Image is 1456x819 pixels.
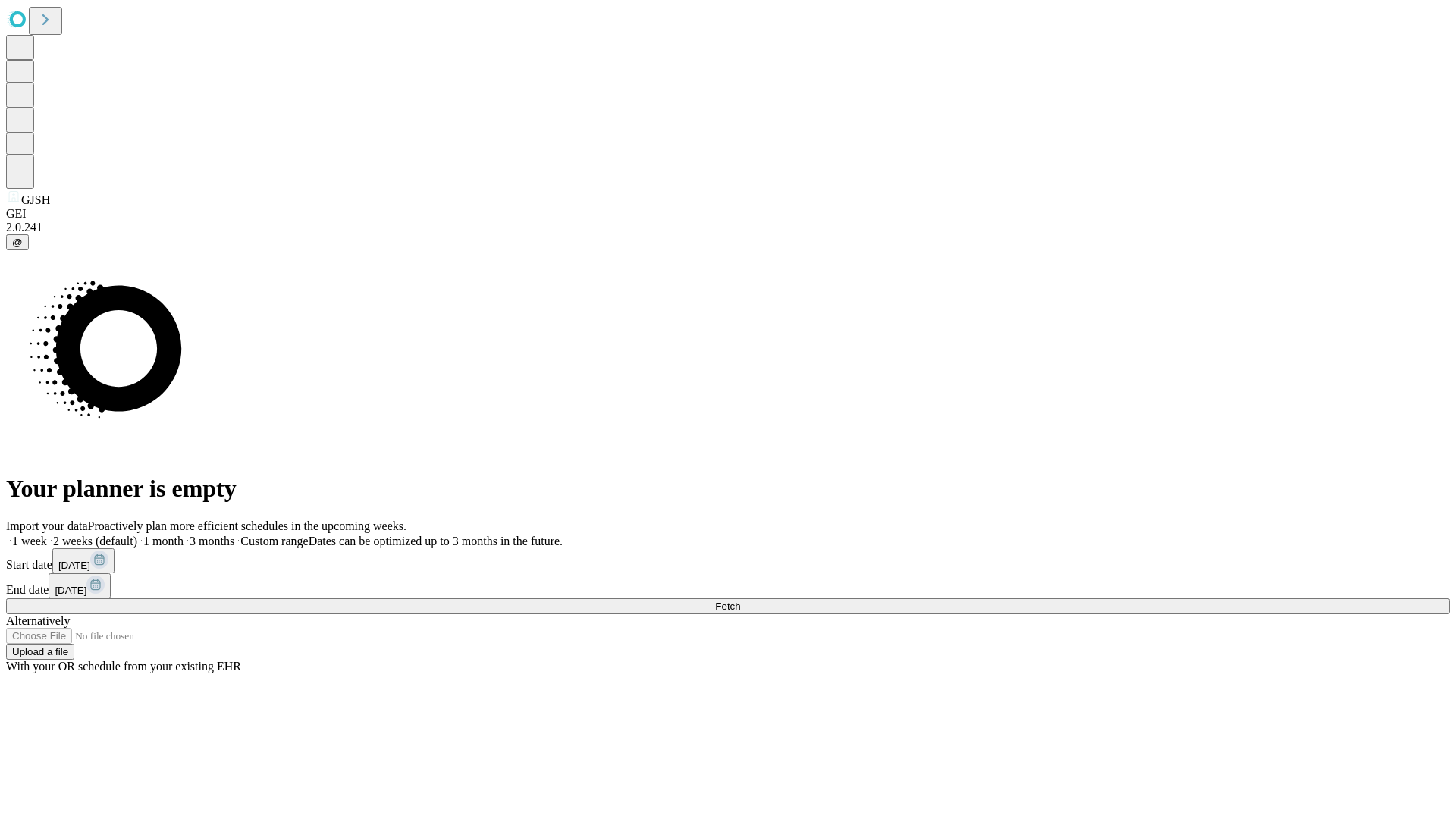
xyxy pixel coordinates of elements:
span: Proactively plan more efficient schedules in the upcoming weeks. [88,519,406,532]
h1: Your planner is empty [6,475,1450,503]
span: GJSH [21,193,50,206]
button: Fetch [6,598,1450,614]
span: [DATE] [58,560,90,571]
span: [DATE] [55,585,86,596]
span: 3 months [190,535,234,548]
span: Custom range [240,535,308,548]
button: [DATE] [49,573,111,598]
div: GEI [6,207,1450,221]
button: Upload a file [6,644,74,660]
span: 2 weeks (default) [53,535,137,548]
span: Alternatively [6,614,70,627]
div: End date [6,573,1450,598]
span: Import your data [6,519,88,532]
span: With your OR schedule from your existing EHR [6,660,241,673]
span: 1 week [12,535,47,548]
span: Dates can be optimized up to 3 months in the future. [309,535,563,548]
span: @ [12,237,23,248]
span: 1 month [143,535,184,548]
span: Fetch [715,601,740,612]
button: [DATE] [52,548,115,573]
div: 2.0.241 [6,221,1450,234]
button: @ [6,234,29,250]
div: Start date [6,548,1450,573]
